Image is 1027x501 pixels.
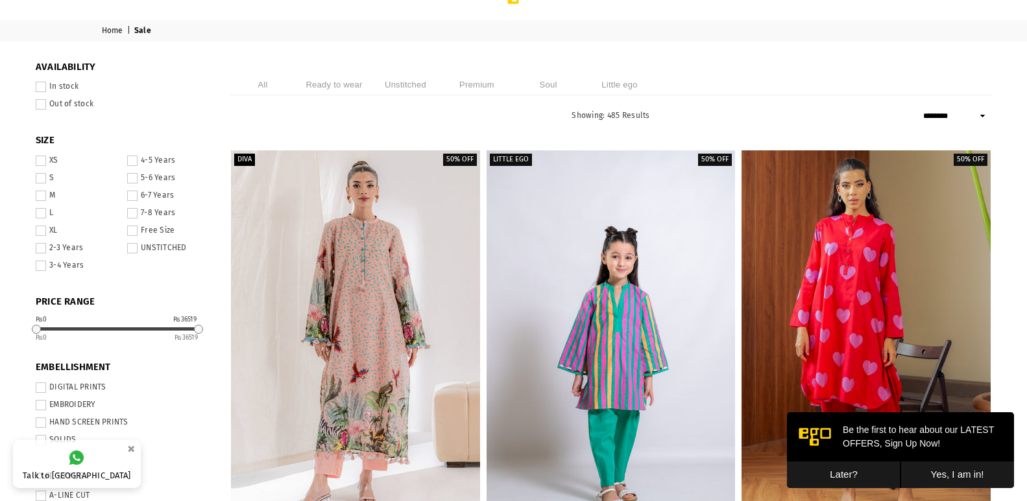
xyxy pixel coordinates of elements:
[36,400,211,410] label: EMBROIDERY
[36,156,119,166] label: XS
[36,261,119,271] label: 3-4 Years
[36,191,119,201] label: M
[444,74,509,95] li: Premium
[127,243,211,253] label: UNSTITCHED
[572,111,649,120] span: Showing: 485 Results
[127,173,211,183] label: 5-6 Years
[490,154,532,166] label: Little EGO
[127,226,211,236] label: Free Size
[127,208,211,218] label: 7-8 Years
[36,382,211,393] label: DIGITAL PRINTS
[36,296,211,309] span: PRICE RANGE
[954,154,987,166] label: 50% off
[443,154,477,166] label: 50% off
[36,226,119,236] label: XL
[175,334,198,342] ins: 36519
[36,361,211,374] span: EMBELLISHMENT
[36,99,211,110] label: Out of stock
[173,316,197,323] div: ₨36519
[127,156,211,166] label: 4-5 Years
[302,74,367,95] li: Ready to wear
[36,316,47,323] div: ₨0
[36,134,211,147] span: SIZE
[134,26,153,36] span: Sale
[36,435,211,445] label: SOLIDS
[36,491,211,501] label: A-LINE CUT
[698,154,732,166] label: 50% off
[36,334,47,342] ins: 0
[373,74,438,95] li: Unstitched
[36,417,211,428] label: HAND SCREEN PRINTS
[13,440,141,488] a: Talk to [GEOGRAPHIC_DATA]
[587,74,652,95] li: Little ego
[123,438,139,460] button: ×
[127,191,211,201] label: 6-7 Years
[516,74,581,95] li: Soul
[92,20,936,41] nav: breadcrumbs
[230,74,295,95] li: All
[36,82,211,92] label: In stock
[234,154,255,166] label: Diva
[36,208,119,218] label: L
[787,412,1014,488] iframe: webpush-onsite
[102,26,125,36] a: Home
[127,26,132,36] span: |
[36,173,119,183] label: S
[36,61,211,74] span: Availability
[36,243,119,253] label: 2-3 Years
